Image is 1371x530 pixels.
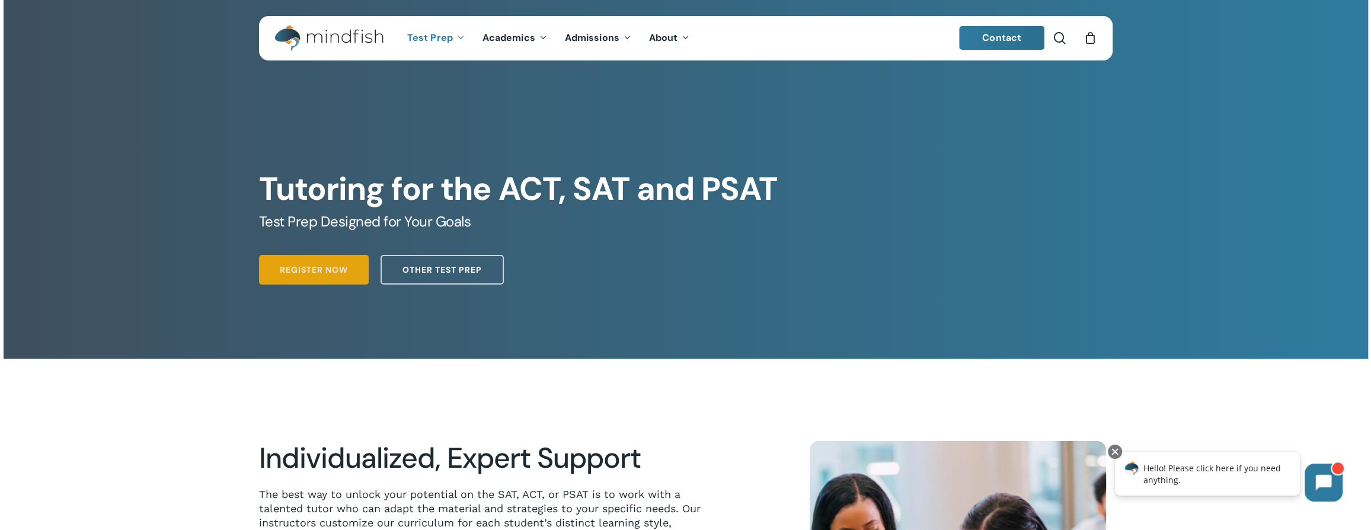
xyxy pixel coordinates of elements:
[280,264,348,276] span: Register Now
[259,212,1112,231] h5: Test Prep Designed for Your Goals
[398,16,698,60] nav: Main Menu
[407,31,453,44] span: Test Prep
[398,33,474,43] a: Test Prep
[565,31,619,44] span: Admissions
[556,33,640,43] a: Admissions
[381,255,504,285] a: Other Test Prep
[1084,31,1097,44] a: Cart
[640,33,699,43] a: About
[474,33,556,43] a: Academics
[259,255,369,285] a: Register Now
[1102,442,1354,513] iframe: Chatbot
[959,26,1044,50] a: Contact
[482,31,535,44] span: Academics
[982,31,1021,44] span: Contact
[649,31,678,44] span: About
[259,16,1113,60] header: Main Menu
[259,170,1112,208] h1: Tutoring for the ACT, SAT and PSAT
[402,264,482,276] span: Other Test Prep
[259,441,720,475] h2: Individualized, Expert Support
